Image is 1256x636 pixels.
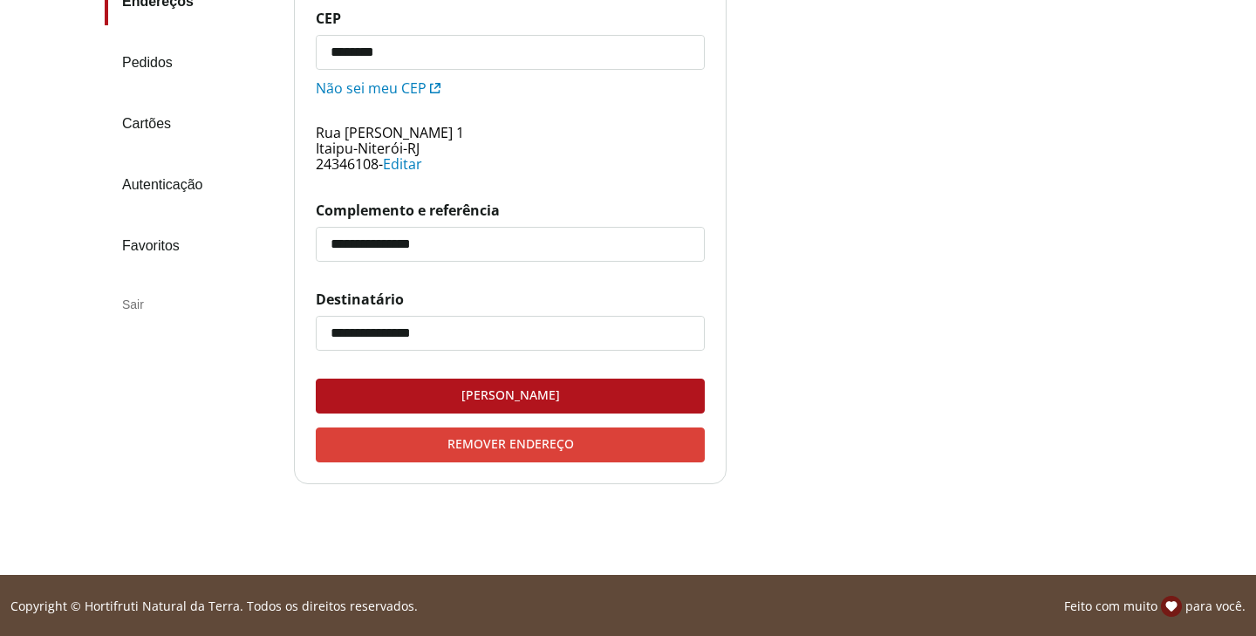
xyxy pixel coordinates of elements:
a: Favoritos [105,222,280,270]
div: Linha de sessão [7,596,1249,617]
div: [PERSON_NAME] [317,380,704,413]
input: Complemento e referência [317,228,704,261]
span: RJ [407,139,420,158]
span: Itaipu [316,139,353,158]
button: [PERSON_NAME] [316,379,705,414]
span: - [353,139,358,158]
span: 24346108 [316,154,379,174]
span: Destinatário [316,290,705,309]
span: Editar [383,154,422,174]
span: - [379,154,383,174]
input: CEP [317,36,704,69]
span: Niterói [358,139,403,158]
div: Sair [105,284,280,325]
span: Complemento e referência [316,201,705,220]
a: Autenticação [105,161,280,209]
div: Remover endereço [317,428,704,462]
p: Feito com muito para você. [1064,596,1246,617]
button: Remover endereço [316,427,705,462]
p: Copyright © Hortifruti Natural da Terra. Todos os direitos reservados. [10,598,418,615]
span: 1 [456,123,464,142]
span: - [403,139,407,158]
span: CEP [316,9,705,28]
a: Pedidos [105,39,280,86]
a: Não sei meu CEP [316,79,440,98]
span: Rua [PERSON_NAME] [316,123,453,142]
img: amor [1161,596,1182,617]
a: Cartões [105,100,280,147]
input: Destinatário [317,317,704,350]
